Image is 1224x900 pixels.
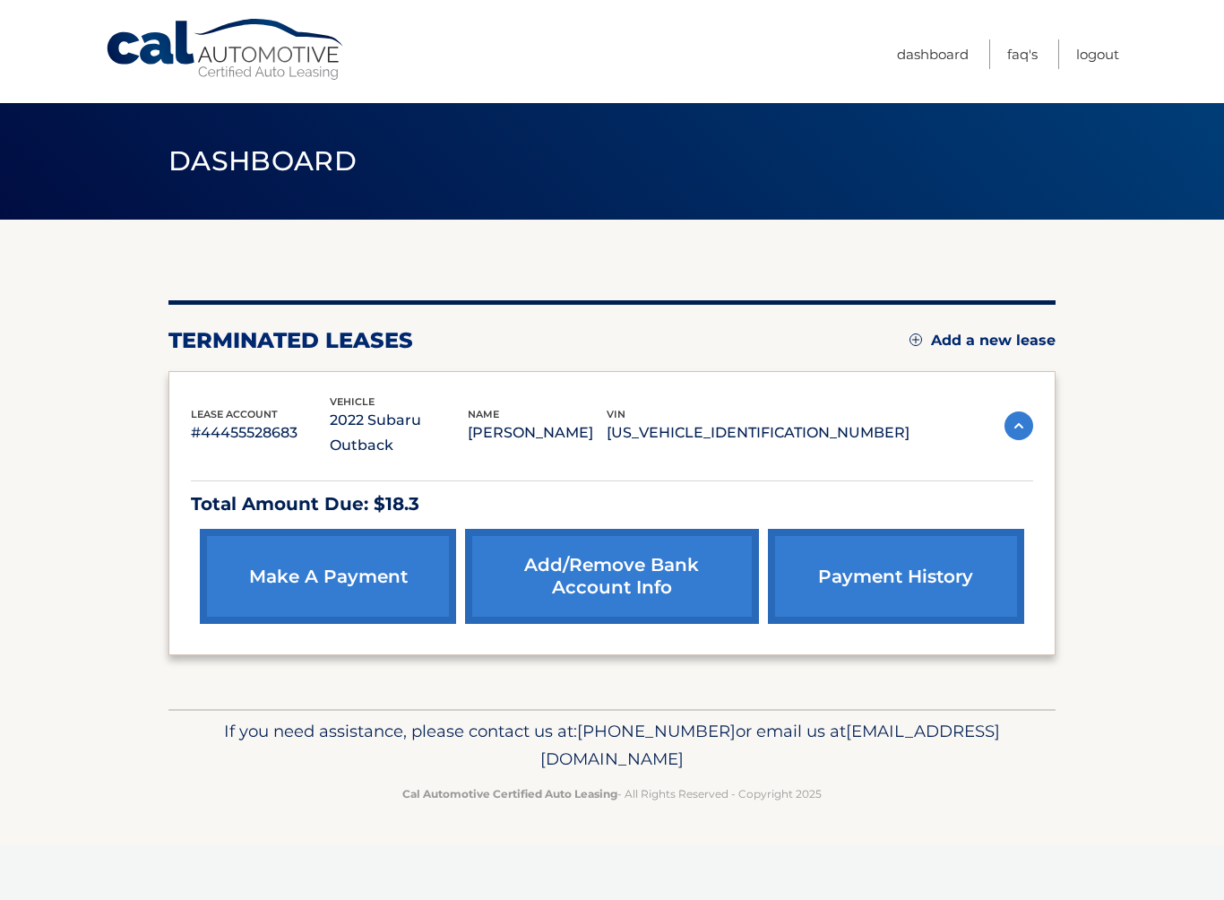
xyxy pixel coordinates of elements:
[191,420,330,446] p: #44455528683
[1007,39,1038,69] a: FAQ's
[1076,39,1119,69] a: Logout
[330,395,375,408] span: vehicle
[402,787,617,800] strong: Cal Automotive Certified Auto Leasing
[105,18,347,82] a: Cal Automotive
[168,327,413,354] h2: terminated leases
[768,529,1024,624] a: payment history
[909,333,922,346] img: add.svg
[607,408,625,420] span: vin
[168,144,357,177] span: Dashboard
[200,529,456,624] a: make a payment
[607,420,909,446] p: [US_VEHICLE_IDENTIFICATION_NUMBER]
[180,717,1044,775] p: If you need assistance, please contact us at: or email us at
[577,721,736,741] span: [PHONE_NUMBER]
[1004,411,1033,440] img: accordion-active.svg
[468,420,607,446] p: [PERSON_NAME]
[468,408,499,420] span: name
[191,408,278,420] span: lease account
[191,489,1033,520] p: Total Amount Due: $18.3
[897,39,969,69] a: Dashboard
[180,784,1044,803] p: - All Rights Reserved - Copyright 2025
[909,332,1056,350] a: Add a new lease
[330,408,469,458] p: 2022 Subaru Outback
[465,529,758,624] a: Add/Remove bank account info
